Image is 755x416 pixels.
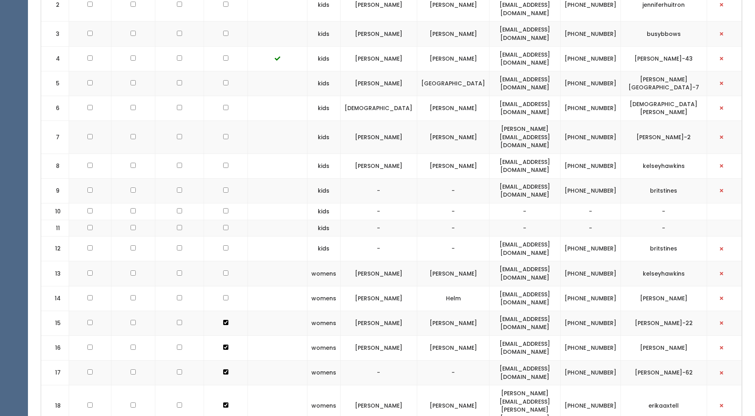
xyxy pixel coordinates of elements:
td: kelseyhawkins [620,154,707,178]
td: [EMAIL_ADDRESS][DOMAIN_NAME] [489,154,561,178]
td: - [489,220,561,237]
td: [PERSON_NAME] [340,71,417,96]
td: womens [307,335,340,360]
td: - [340,178,417,203]
td: kids [307,237,340,261]
td: [PERSON_NAME] [620,335,707,360]
td: 8 [41,154,69,178]
td: - [417,203,489,220]
td: 5 [41,71,69,96]
td: kelseyhawkins [620,261,707,286]
td: - [417,360,489,385]
td: - [560,203,620,220]
td: [PHONE_NUMBER] [560,120,620,154]
td: [PERSON_NAME] [340,286,417,311]
td: [PERSON_NAME] [417,46,489,71]
td: [EMAIL_ADDRESS][DOMAIN_NAME] [489,360,561,385]
td: - [560,220,620,237]
td: [PHONE_NUMBER] [560,154,620,178]
td: 4 [41,46,69,71]
td: 16 [41,335,69,360]
td: kids [307,220,340,237]
td: [PERSON_NAME] [340,261,417,286]
td: - [417,237,489,261]
td: [EMAIL_ADDRESS][DOMAIN_NAME] [489,96,561,120]
td: [PERSON_NAME][EMAIL_ADDRESS][DOMAIN_NAME] [489,120,561,154]
td: [PHONE_NUMBER] [560,360,620,385]
td: - [417,178,489,203]
td: kids [307,178,340,203]
td: kids [307,203,340,220]
td: kids [307,154,340,178]
td: - [489,203,561,220]
td: kids [307,96,340,120]
td: 7 [41,120,69,154]
td: 9 [41,178,69,203]
td: [DEMOGRAPHIC_DATA][PERSON_NAME] [620,96,707,120]
td: [PHONE_NUMBER] [560,178,620,203]
td: [PERSON_NAME][GEOGRAPHIC_DATA]-7 [620,71,707,96]
td: [EMAIL_ADDRESS][DOMAIN_NAME] [489,46,561,71]
td: 17 [41,360,69,385]
td: - [417,220,489,237]
td: [PERSON_NAME] [417,22,489,46]
td: 13 [41,261,69,286]
td: womens [307,286,340,311]
td: kids [307,22,340,46]
td: womens [307,311,340,335]
td: [PERSON_NAME] [340,154,417,178]
td: [PERSON_NAME] [417,311,489,335]
td: [PHONE_NUMBER] [560,22,620,46]
td: [EMAIL_ADDRESS][DOMAIN_NAME] [489,178,561,203]
td: [PHONE_NUMBER] [560,335,620,360]
td: britstines [620,178,707,203]
td: [PHONE_NUMBER] [560,261,620,286]
td: [PERSON_NAME] [340,120,417,154]
td: [PERSON_NAME]-62 [620,360,707,385]
td: [EMAIL_ADDRESS][DOMAIN_NAME] [489,335,561,360]
td: 6 [41,96,69,120]
td: [PERSON_NAME] [417,96,489,120]
td: [PERSON_NAME] [417,335,489,360]
td: - [620,220,707,237]
td: [PERSON_NAME]-22 [620,311,707,335]
td: britstines [620,237,707,261]
td: [PERSON_NAME] [417,154,489,178]
td: Helm [417,286,489,311]
td: kids [307,71,340,96]
td: busybbows [620,22,707,46]
td: - [340,360,417,385]
td: [PHONE_NUMBER] [560,311,620,335]
td: 10 [41,203,69,220]
td: [EMAIL_ADDRESS][DOMAIN_NAME] [489,311,561,335]
td: kids [307,120,340,154]
td: [PERSON_NAME] [340,335,417,360]
td: [EMAIL_ADDRESS][DOMAIN_NAME] [489,22,561,46]
td: - [340,203,417,220]
td: [EMAIL_ADDRESS][DOMAIN_NAME] [489,286,561,311]
td: [PHONE_NUMBER] [560,46,620,71]
td: [PERSON_NAME]-2 [620,120,707,154]
td: 11 [41,220,69,237]
td: [PERSON_NAME] [340,311,417,335]
td: 12 [41,237,69,261]
td: [EMAIL_ADDRESS][DOMAIN_NAME] [489,237,561,261]
td: [GEOGRAPHIC_DATA] [417,71,489,96]
td: 15 [41,311,69,335]
td: 14 [41,286,69,311]
td: womens [307,261,340,286]
td: [PERSON_NAME] [340,46,417,71]
td: [EMAIL_ADDRESS][DOMAIN_NAME] [489,261,561,286]
td: kids [307,46,340,71]
td: 3 [41,22,69,46]
td: [PHONE_NUMBER] [560,286,620,311]
td: [EMAIL_ADDRESS][DOMAIN_NAME] [489,71,561,96]
td: [PHONE_NUMBER] [560,237,620,261]
td: [PERSON_NAME] [340,22,417,46]
td: - [620,203,707,220]
td: [PHONE_NUMBER] [560,71,620,96]
td: [DEMOGRAPHIC_DATA] [340,96,417,120]
td: [PERSON_NAME] [417,120,489,154]
td: [PHONE_NUMBER] [560,96,620,120]
td: - [340,220,417,237]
